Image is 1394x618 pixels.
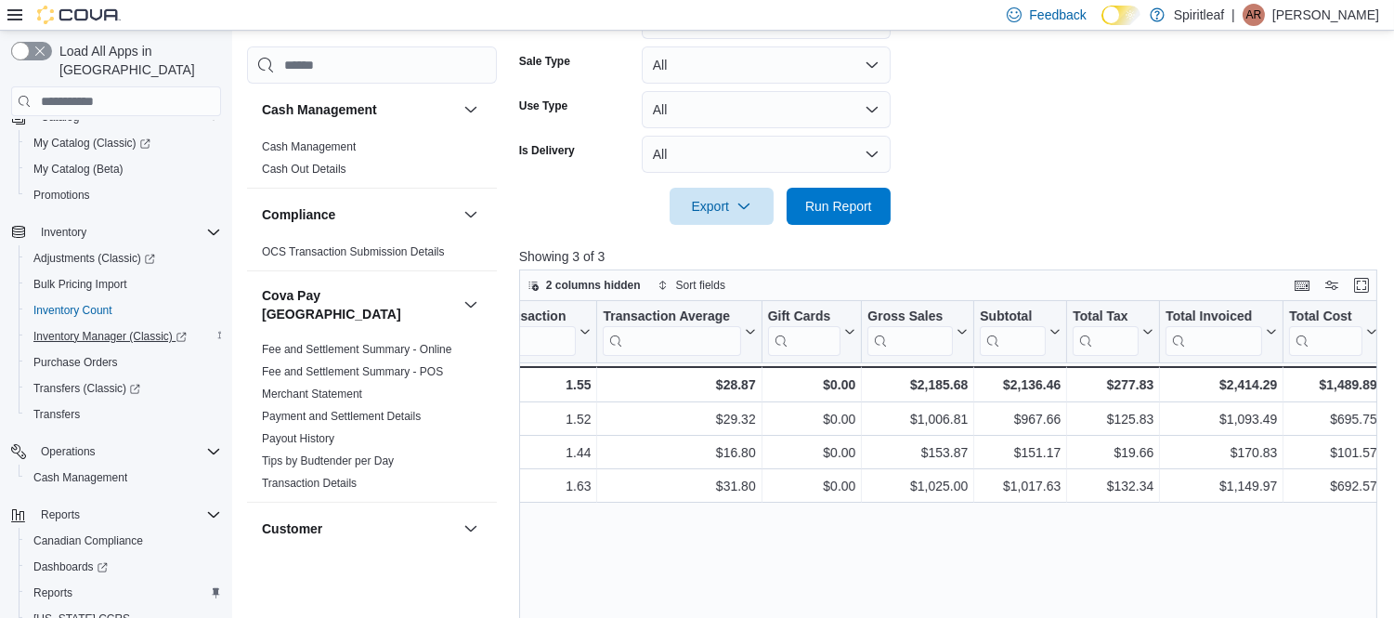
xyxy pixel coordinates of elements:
[670,188,774,225] button: Export
[262,477,357,490] a: Transaction Details
[33,329,187,344] span: Inventory Manager (Classic)
[1272,4,1379,26] p: [PERSON_NAME]
[1166,309,1277,356] button: Total Invoiced
[26,530,221,552] span: Canadian Compliance
[26,247,221,270] span: Adjustments (Classic)
[26,582,80,604] a: Reports
[867,475,968,497] div: $1,025.00
[41,225,86,240] span: Inventory
[1073,475,1153,497] div: $132.34
[1174,4,1224,26] p: Spiritleaf
[262,431,334,446] span: Payout History
[867,309,968,356] button: Gross Sales
[26,273,135,296] a: Bulk Pricing Import
[1101,25,1102,26] span: Dark Mode
[26,351,221,374] span: Purchase Orders
[1073,309,1139,326] div: Total Tax
[519,143,575,158] label: Is Delivery
[26,132,158,154] a: My Catalog (Classic)
[19,401,228,427] button: Transfers
[26,325,221,348] span: Inventory Manager (Classic)
[26,467,135,489] a: Cash Management
[26,158,221,180] span: My Catalog (Beta)
[262,286,456,323] h3: Cova Pay [GEOGRAPHIC_DATA]
[33,440,103,463] button: Operations
[603,408,755,430] div: $29.32
[33,355,118,370] span: Purchase Orders
[443,374,591,396] div: 1.55
[262,205,456,224] button: Compliance
[1029,6,1086,24] span: Feedback
[37,6,121,24] img: Cova
[1291,274,1313,296] button: Keyboard shortcuts
[767,441,855,464] div: $0.00
[26,184,98,206] a: Promotions
[980,309,1046,356] div: Subtotal
[262,476,357,491] span: Transaction Details
[1166,441,1277,464] div: $170.83
[19,297,228,323] button: Inventory Count
[19,271,228,297] button: Bulk Pricing Import
[980,309,1061,356] button: Subtotal
[262,100,456,119] button: Cash Management
[443,441,591,464] div: 1.44
[1166,309,1262,326] div: Total Invoiced
[767,475,855,497] div: $0.00
[767,309,840,356] div: Gift Card Sales
[26,530,150,552] a: Canadian Compliance
[26,351,125,374] a: Purchase Orders
[650,274,733,296] button: Sort fields
[642,46,891,84] button: All
[460,294,482,316] button: Cova Pay [GEOGRAPHIC_DATA]
[1073,408,1153,430] div: $125.83
[52,42,221,79] span: Load All Apps in [GEOGRAPHIC_DATA]
[33,136,150,151] span: My Catalog (Classic)
[676,278,725,293] span: Sort fields
[33,277,127,292] span: Bulk Pricing Import
[867,309,953,326] div: Gross Sales
[1073,374,1153,396] div: $277.83
[19,554,228,580] a: Dashboards
[1289,408,1376,430] div: $695.75
[443,475,591,497] div: 1.63
[4,502,228,528] button: Reports
[460,99,482,121] button: Cash Management
[26,556,115,578] a: Dashboards
[642,136,891,173] button: All
[262,343,452,356] a: Fee and Settlement Summary - Online
[1166,309,1262,356] div: Total Invoiced
[603,309,740,326] div: Transaction Average
[4,219,228,245] button: Inventory
[443,309,576,356] div: Qty Per Transaction
[262,163,346,176] a: Cash Out Details
[262,244,445,259] span: OCS Transaction Submission Details
[19,375,228,401] a: Transfers (Classic)
[26,556,221,578] span: Dashboards
[33,559,108,574] span: Dashboards
[262,454,394,468] span: Tips by Budtender per Day
[520,274,648,296] button: 2 columns hidden
[603,309,755,356] button: Transaction Average
[1231,4,1235,26] p: |
[262,454,394,467] a: Tips by Budtender per Day
[262,410,421,423] a: Payment and Settlement Details
[33,440,221,463] span: Operations
[26,403,221,426] span: Transfers
[1350,274,1373,296] button: Enter fullscreen
[19,580,228,606] button: Reports
[26,184,221,206] span: Promotions
[603,475,755,497] div: $31.80
[33,585,72,600] span: Reports
[1101,6,1140,25] input: Dark Mode
[19,323,228,349] a: Inventory Manager (Classic)
[26,299,120,322] a: Inventory Count
[867,408,968,430] div: $1,006.81
[805,197,872,216] span: Run Report
[26,582,221,604] span: Reports
[33,221,94,243] button: Inventory
[1166,475,1277,497] div: $1,149.97
[19,465,228,491] button: Cash Management
[1073,309,1153,356] button: Total Tax
[767,408,855,430] div: $0.00
[767,374,855,396] div: $0.00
